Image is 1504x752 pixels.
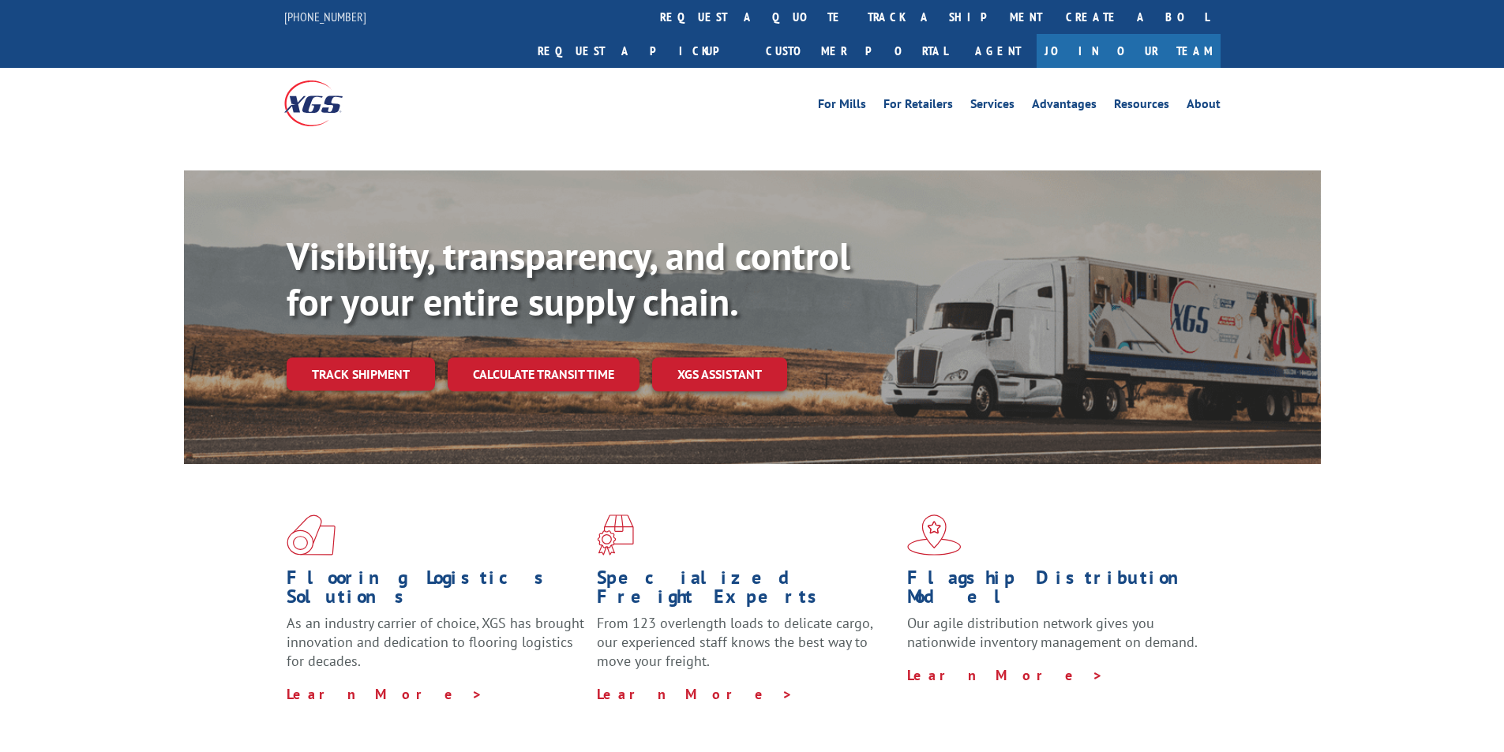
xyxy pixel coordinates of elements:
img: xgs-icon-flagship-distribution-model-red [907,514,962,556]
a: For Retailers [883,98,953,115]
a: Learn More > [597,685,793,703]
a: Customer Portal [754,34,959,68]
span: Our agile distribution network gives you nationwide inventory management on demand. [907,614,1198,651]
img: xgs-icon-focused-on-flooring-red [597,514,634,556]
h1: Specialized Freight Experts [597,568,895,614]
a: Services [970,98,1015,115]
h1: Flagship Distribution Model [907,568,1206,614]
a: XGS ASSISTANT [652,357,787,391]
a: Join Our Team [1037,34,1221,68]
a: Advantages [1032,98,1097,115]
h1: Flooring Logistics Solutions [287,568,585,614]
span: As an industry carrier of choice, XGS has brought innovation and dedication to flooring logistics... [287,614,584,670]
a: For Mills [818,98,866,115]
a: About [1187,98,1221,115]
a: Calculate transit time [448,357,639,391]
p: From 123 overlength loads to delicate cargo, our experienced staff knows the best way to move you... [597,614,895,684]
img: xgs-icon-total-supply-chain-intelligence-red [287,514,336,556]
a: Learn More > [287,685,483,703]
a: Agent [959,34,1037,68]
b: Visibility, transparency, and control for your entire supply chain. [287,231,850,326]
a: Learn More > [907,666,1104,684]
a: Track shipment [287,357,435,391]
a: Resources [1114,98,1169,115]
a: [PHONE_NUMBER] [284,9,366,24]
a: Request a pickup [526,34,754,68]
